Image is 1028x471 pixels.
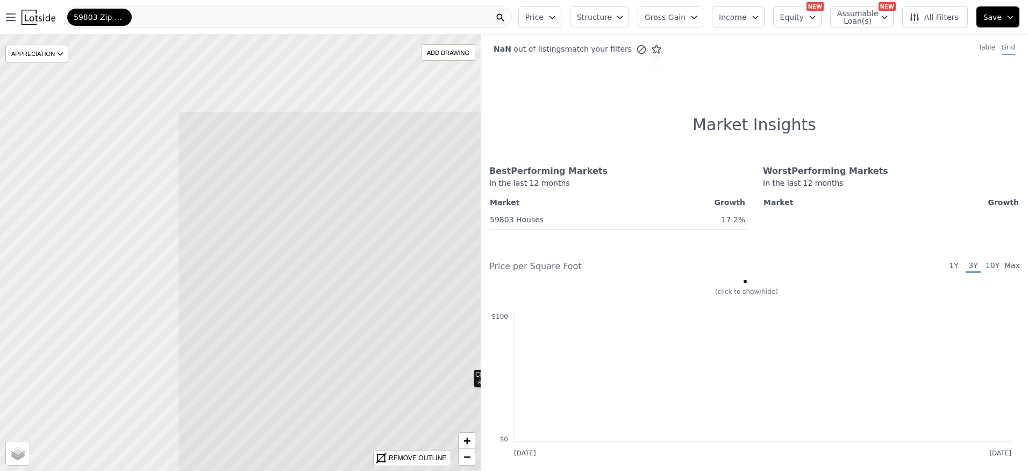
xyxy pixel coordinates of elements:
[459,433,475,449] a: Zoom in
[518,6,561,27] button: Price
[489,260,754,273] div: Price per Square Foot
[780,12,804,23] span: Equity
[879,2,896,11] div: NEW
[830,6,894,27] button: Assumable Loan(s)
[5,45,68,62] div: APPRECIATION
[389,453,446,463] div: REMOVE OUTLINE
[6,441,30,465] a: Layers
[500,435,508,443] text: $0
[722,215,745,224] span: 17.2%
[489,165,746,178] div: Best Performing Markets
[1004,260,1019,273] span: Max
[983,12,1002,23] span: Save
[481,44,662,55] div: out of listings
[525,12,544,23] span: Price
[482,287,1011,296] div: (click to show/hide)
[806,2,824,11] div: NEW
[889,195,1019,210] th: Growth
[577,12,611,23] span: Structure
[459,449,475,465] a: Zoom out
[1002,43,1015,55] div: Grid
[463,450,470,463] span: −
[909,12,959,23] span: All Filters
[489,178,746,195] div: In the last 12 months
[570,6,629,27] button: Structure
[22,10,55,25] img: Lotside
[902,6,968,27] button: All Filters
[985,260,1000,273] span: 10Y
[719,12,747,23] span: Income
[651,195,746,210] th: Growth
[966,260,981,273] span: 3Y
[494,45,511,53] span: NaN
[979,43,995,55] div: Table
[645,12,686,23] span: Gross Gain
[763,165,1019,178] div: Worst Performing Markets
[74,12,125,23] span: 59803 Zip Code
[773,6,822,27] button: Equity
[946,260,961,273] span: 1Y
[989,449,1011,457] text: [DATE]
[463,434,470,447] span: +
[638,6,703,27] button: Gross Gain
[976,6,1019,27] button: Save
[422,45,475,60] div: ADD DRAWING
[565,44,632,54] span: match your filters
[712,6,765,27] button: Income
[763,195,889,210] th: Market
[514,449,536,457] text: [DATE]
[837,10,872,25] span: Assumable Loan(s)
[490,211,544,225] a: 59803 Houses
[693,115,816,135] h1: Market Insights
[489,195,651,210] th: Market
[491,313,508,320] text: $100
[763,178,1019,195] div: In the last 12 months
